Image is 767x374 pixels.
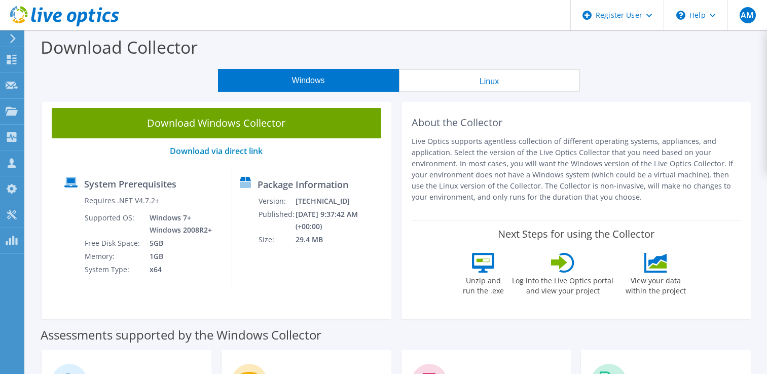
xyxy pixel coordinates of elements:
label: Download Collector [41,35,198,59]
td: Memory: [84,250,142,263]
td: 5GB [142,237,214,250]
td: Supported OS: [84,211,142,237]
a: Download Windows Collector [52,108,381,138]
td: Windows 7+ Windows 2008R2+ [142,211,214,237]
p: Live Optics supports agentless collection of different operating systems, appliances, and applica... [412,136,741,203]
label: Next Steps for using the Collector [498,228,654,240]
a: Download via direct link [170,145,263,157]
td: [TECHNICAL_ID] [295,195,386,208]
label: Requires .NET V4.7.2+ [85,196,159,206]
h2: About the Collector [412,117,741,129]
td: Version: [258,195,295,208]
label: Package Information [258,179,348,190]
label: View your data within the project [619,273,692,296]
button: Windows [218,69,399,92]
label: Log into the Live Optics portal and view your project [512,273,614,296]
label: Assessments supported by the Windows Collector [41,330,321,340]
td: System Type: [84,263,142,276]
td: 1GB [142,250,214,263]
td: Free Disk Space: [84,237,142,250]
td: Size: [258,233,295,246]
label: System Prerequisites [84,179,176,189]
label: Unzip and run the .exe [460,273,506,296]
span: AM [740,7,756,23]
td: [DATE] 9:37:42 AM (+00:00) [295,208,386,233]
button: Linux [399,69,580,92]
td: Published: [258,208,295,233]
td: x64 [142,263,214,276]
td: 29.4 MB [295,233,386,246]
svg: \n [676,11,685,20]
